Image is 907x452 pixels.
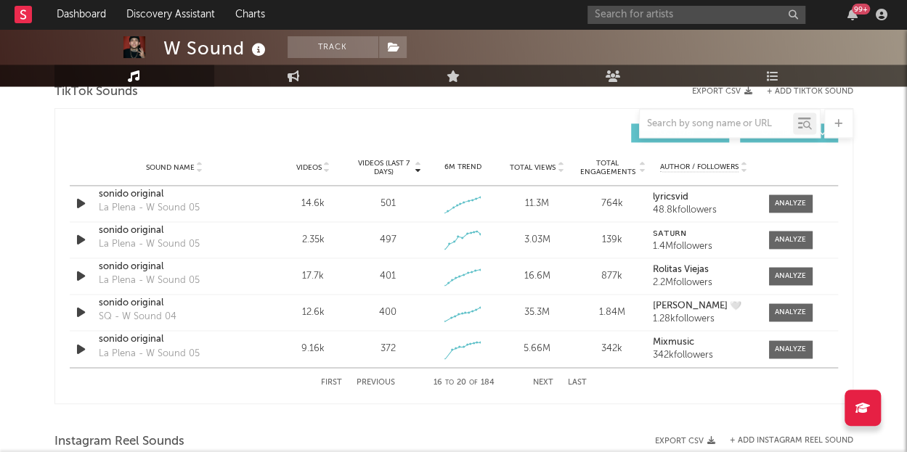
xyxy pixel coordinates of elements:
div: 497 [379,233,396,247]
a: lyricsvid [653,192,754,202]
a: sonido original [99,296,251,311]
strong: lyricsvid [653,192,688,202]
button: + Add TikTok Sound [767,88,853,96]
strong: ꜱᴀᴛᴜʀɴ [653,229,686,238]
span: Sound Name [146,163,195,172]
div: 342k followers [653,350,754,361]
div: + Add Instagram Reel Sound [715,437,853,445]
a: sonido original [99,187,251,202]
div: 48.8k followers [653,205,754,215]
div: 16.6M [503,269,571,284]
span: Author / Followers [660,163,739,172]
div: 501 [380,197,395,211]
div: 11.3M [503,197,571,211]
div: La Plena - W Sound 05 [99,237,200,252]
input: Search for artists [587,6,805,24]
div: La Plena - W Sound 05 [99,274,200,288]
div: 16 20 184 [424,374,504,391]
div: 99 + [852,4,870,15]
input: Search by song name or URL [640,118,793,130]
span: of [469,379,478,385]
div: 35.3M [503,305,571,320]
a: Rolitas Viejas [653,265,754,275]
div: 5.66M [503,342,571,356]
button: 99+ [847,9,858,20]
span: TikTok Sounds [54,83,138,101]
div: 6M Trend [428,162,496,173]
div: 401 [380,269,396,284]
span: Total Views [510,163,556,172]
div: 139k [578,233,646,247]
div: 17.7k [280,269,347,284]
span: Instagram Reel Sounds [54,433,184,451]
div: 14.6k [280,197,347,211]
div: La Plena - W Sound 05 [99,347,200,361]
strong: [PERSON_NAME] 🤍 [653,301,741,311]
button: Previous [357,378,395,386]
a: ꜱᴀᴛᴜʀɴ [653,229,754,239]
div: La Plena - W Sound 05 [99,201,200,215]
div: 2.2M followers [653,278,754,288]
div: SQ - W Sound 04 [99,310,176,324]
div: 877k [578,269,646,284]
div: 1.4M followers [653,242,754,252]
button: Export CSV [655,437,715,445]
span: Videos (last 7 days) [354,159,412,176]
button: Export CSV [692,87,752,96]
button: Track [288,36,378,58]
span: Total Engagements [578,159,637,176]
div: W Sound [163,36,269,60]
div: 9.16k [280,342,347,356]
div: 400 [379,305,396,320]
div: 342k [578,342,646,356]
a: Mixmusic [653,337,754,348]
button: + Add TikTok Sound [752,88,853,96]
button: + Add Instagram Reel Sound [730,437,853,445]
strong: Rolitas Viejas [653,265,709,274]
a: [PERSON_NAME] 🤍 [653,301,754,311]
div: 2.35k [280,233,347,247]
div: 764k [578,197,646,211]
span: to [445,379,454,385]
div: 372 [380,342,395,356]
button: Last [568,378,587,386]
a: sonido original [99,223,251,238]
div: 3.03M [503,233,571,247]
strong: Mixmusic [653,337,694,347]
a: sonido original [99,332,251,347]
span: Videos [296,163,322,172]
a: sonido original [99,260,251,274]
div: 1.28k followers [653,314,754,324]
div: 1.84M [578,305,646,320]
button: First [321,378,342,386]
div: 12.6k [280,305,347,320]
button: Next [533,378,553,386]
